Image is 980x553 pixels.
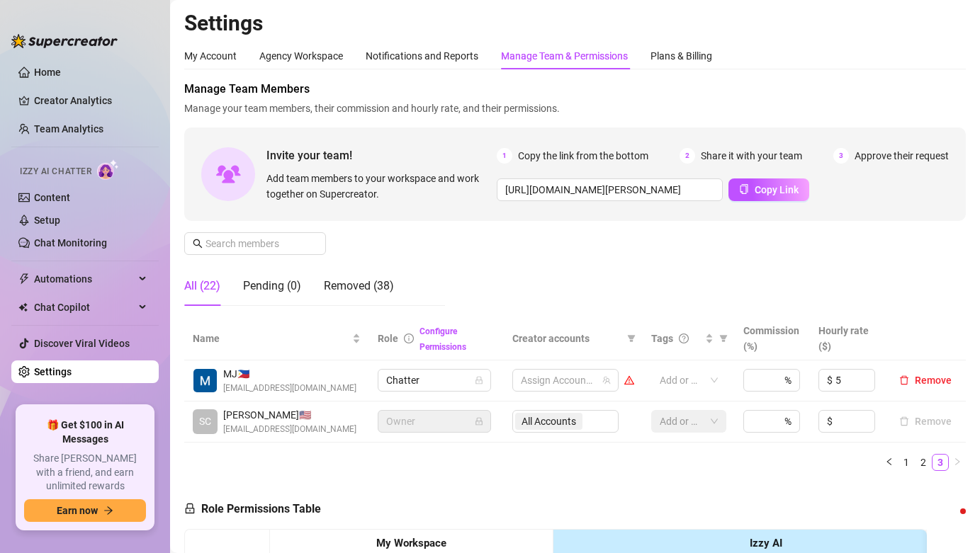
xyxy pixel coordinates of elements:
div: Agency Workspace [259,48,343,64]
span: 3 [833,148,849,164]
div: All (22) [184,278,220,295]
span: search [193,239,203,249]
a: 3 [933,455,948,470]
div: Removed (38) [324,278,394,295]
img: Chat Copilot [18,302,28,312]
li: Next Page [949,454,966,471]
span: question-circle [679,333,689,343]
button: Remove [894,413,957,430]
span: Earn now [57,505,98,516]
div: Manage Team & Permissions [501,48,628,64]
span: [PERSON_NAME] 🇺🇸 [223,407,356,423]
strong: My Workspace [376,537,446,549]
span: arrow-right [103,506,113,515]
span: Creator accounts [512,331,621,346]
a: 2 [916,455,931,470]
button: right [949,454,966,471]
span: Chatter [386,370,483,391]
span: 2 [680,148,695,164]
a: Setup [34,215,60,226]
span: Add team members to your workspace and work together on Supercreator. [266,171,491,202]
span: thunderbolt [18,273,30,285]
span: SC [199,414,211,429]
button: left [881,454,898,471]
span: [EMAIL_ADDRESS][DOMAIN_NAME] [223,382,356,395]
div: Pending (0) [243,278,301,295]
span: right [953,457,962,466]
a: Team Analytics [34,123,103,135]
h2: Settings [184,10,966,37]
li: Previous Page [881,454,898,471]
span: left [885,457,894,466]
span: [EMAIL_ADDRESS][DOMAIN_NAME] [223,423,356,436]
button: Earn nowarrow-right [24,499,146,522]
a: Discover Viral Videos [34,338,130,349]
iframe: Intercom live chat [932,505,966,539]
a: Home [34,67,61,78]
div: My Account [184,48,237,64]
span: delete [899,375,909,385]
span: Role [378,333,398,344]
span: Tags [651,331,673,346]
li: 3 [932,454,949,471]
h5: Role Permissions Table [184,501,321,518]
span: Share [PERSON_NAME] with a friend, and earn unlimited rewards [24,452,146,494]
span: Chat Copilot [34,296,135,319]
button: Remove [894,372,957,389]
li: 1 [898,454,915,471]
a: Settings [34,366,72,377]
span: Manage Team Members [184,81,966,98]
span: filter [716,328,731,349]
span: lock [475,417,483,426]
span: Manage your team members, their commission and hourly rate, and their permissions. [184,101,966,116]
div: Notifications and Reports [366,48,478,64]
span: Remove [915,375,952,386]
div: Plans & Billing [650,48,712,64]
span: filter [719,334,728,343]
a: Creator Analytics [34,89,147,112]
span: Approve their request [855,148,949,164]
span: Share it with your team [701,148,802,164]
a: Content [34,192,70,203]
span: Owner [386,411,483,432]
span: 🎁 Get $100 in AI Messages [24,418,146,446]
strong: Izzy AI [750,537,782,549]
span: Copy the link from the bottom [518,148,648,164]
span: team [602,376,611,384]
li: 2 [915,454,932,471]
span: info-circle [404,333,414,343]
th: Hourly rate ($) [810,317,885,360]
img: logo-BBDzfeDw.svg [11,34,118,48]
img: AI Chatter [97,159,119,180]
span: Copy Link [755,184,799,195]
span: warning [624,375,634,385]
span: lock [184,503,196,514]
th: Name [184,317,369,360]
input: Search members [205,236,306,251]
a: Configure Permissions [419,326,466,352]
button: Copy Link [728,178,809,201]
span: 1 [497,148,512,164]
span: filter [627,334,636,343]
a: 1 [899,455,914,470]
span: filter [624,328,638,349]
span: Invite your team! [266,147,497,164]
span: copy [739,184,749,194]
a: Chat Monitoring [34,237,107,249]
span: MJ 🇵🇭 [223,366,356,382]
th: Commission (%) [735,317,810,360]
span: Izzy AI Chatter [20,165,91,178]
span: Name [193,331,349,346]
img: MJ [193,369,217,392]
span: Automations [34,268,135,290]
span: lock [475,376,483,384]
